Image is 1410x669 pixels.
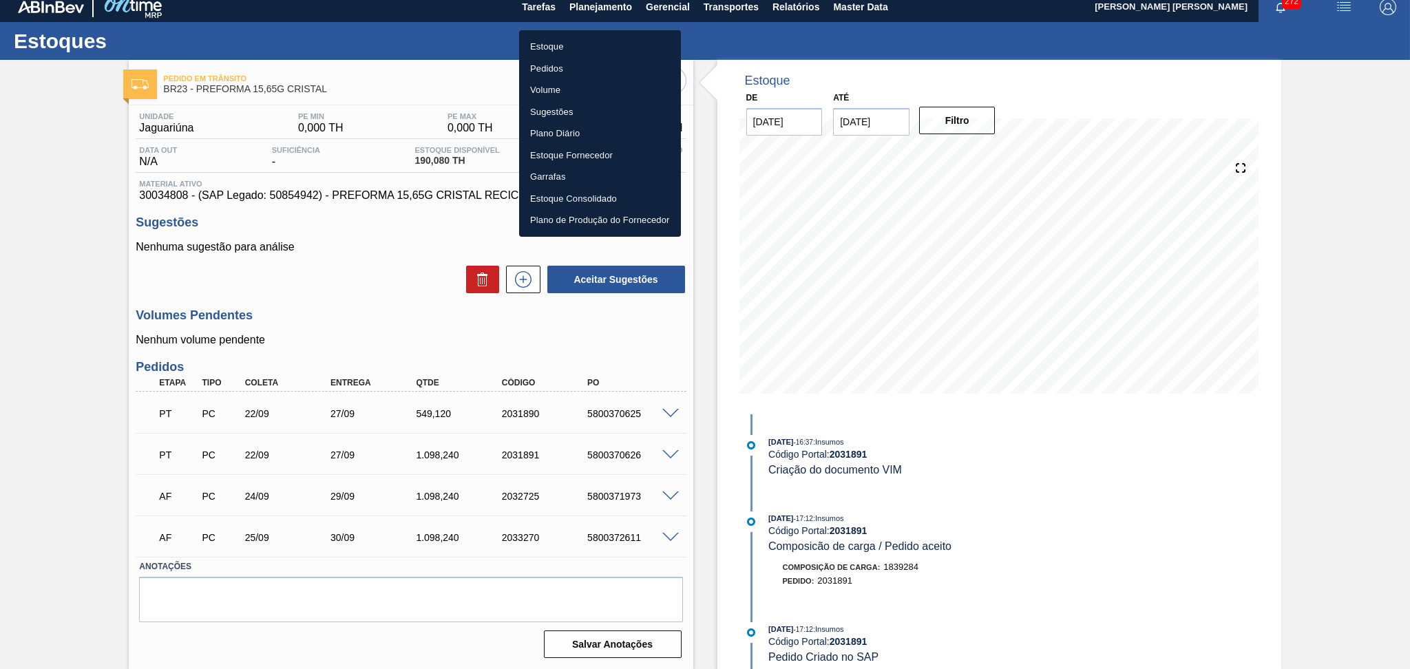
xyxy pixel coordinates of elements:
[519,188,681,210] a: Estoque Consolidado
[519,79,681,101] a: Volume
[519,209,681,231] a: Plano de Produção do Fornecedor
[519,58,681,80] a: Pedidos
[519,166,681,188] a: Garrafas
[519,145,681,167] a: Estoque Fornecedor
[519,101,681,123] a: Sugestões
[519,123,681,145] a: Plano Diário
[519,36,681,58] a: Estoque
